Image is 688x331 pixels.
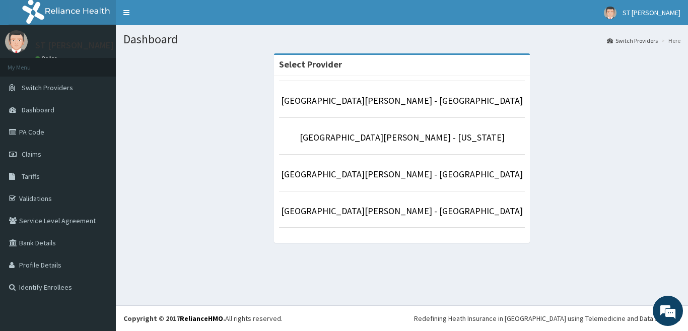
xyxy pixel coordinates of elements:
span: Dashboard [22,105,54,114]
h1: Dashboard [123,33,680,46]
li: Here [659,36,680,45]
a: [GEOGRAPHIC_DATA][PERSON_NAME] - [GEOGRAPHIC_DATA] [281,205,523,217]
p: ST [PERSON_NAME] [35,41,114,50]
a: Switch Providers [607,36,658,45]
img: User Image [604,7,616,19]
a: [GEOGRAPHIC_DATA][PERSON_NAME] - [US_STATE] [300,131,505,143]
a: [GEOGRAPHIC_DATA][PERSON_NAME] - [GEOGRAPHIC_DATA] [281,168,523,180]
strong: Select Provider [279,58,342,70]
a: Online [35,55,59,62]
img: User Image [5,30,28,53]
div: Redefining Heath Insurance in [GEOGRAPHIC_DATA] using Telemedicine and Data Science! [414,313,680,323]
span: ST [PERSON_NAME] [623,8,680,17]
span: Tariffs [22,172,40,181]
a: RelianceHMO [180,314,223,323]
span: Switch Providers [22,83,73,92]
a: [GEOGRAPHIC_DATA][PERSON_NAME] - [GEOGRAPHIC_DATA] [281,95,523,106]
footer: All rights reserved. [116,305,688,331]
strong: Copyright © 2017 . [123,314,225,323]
span: Claims [22,150,41,159]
